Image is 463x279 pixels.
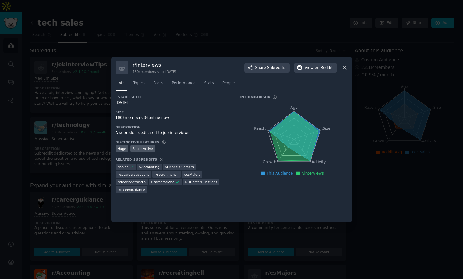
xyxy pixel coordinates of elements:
span: Performance [172,81,196,86]
span: r/ careeradvice [151,180,175,184]
h3: Established [116,95,232,99]
button: Viewon Reddit [294,63,337,73]
span: r/ FinancialCareers [165,165,194,169]
a: Topics [131,78,147,91]
a: Info [116,78,127,91]
a: Stats [202,78,216,91]
tspan: Age [290,105,298,110]
div: Huge [116,145,128,152]
span: r/ developersIndia [118,180,146,184]
h3: r/ interviews [133,62,176,68]
a: Performance [170,78,198,91]
h3: Distinctive Features [116,140,159,144]
div: Super Active [130,145,155,152]
span: r/ recruitinghell [155,172,178,177]
span: View [305,65,333,71]
div: [DATE] [116,100,232,106]
span: r/ careerguidance [118,187,145,192]
tspan: Size [323,126,330,131]
span: This Audience [266,171,293,175]
span: People [222,81,235,86]
div: A subreddit dedicated to job interviews. [116,130,232,136]
span: Stats [204,81,214,86]
button: ShareSubreddit [244,63,289,73]
span: Posts [153,81,163,86]
tspan: Activity [312,160,326,164]
h3: In Comparison [240,95,271,99]
tspan: Reach [254,126,265,131]
div: 180k members since [DATE] [133,69,176,74]
span: r/interviews [301,171,324,175]
span: r/ csMajors [184,172,200,177]
h3: Size [116,110,232,114]
span: Topics [133,81,145,86]
h3: Related Subreddits [116,157,157,162]
span: Share [255,65,285,71]
span: r/ ITCareerQuestions [185,180,217,184]
a: People [220,78,237,91]
a: Posts [151,78,165,91]
tspan: Growth [263,160,276,164]
span: on Reddit [315,65,332,71]
span: Info [118,81,125,86]
span: r/ Accounting [139,165,159,169]
h3: Description [116,125,232,129]
span: r/ sales [118,165,128,169]
span: Subreddit [267,65,285,71]
span: r/ cscareerquestions [118,172,149,177]
div: 180k members, 36 online now [116,115,232,121]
